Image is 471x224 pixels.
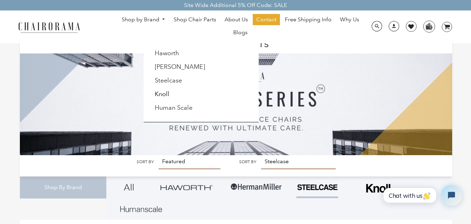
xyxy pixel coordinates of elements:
[170,14,220,25] a: Shop Chair Parts
[340,16,359,23] span: Why Us
[376,179,468,212] iframe: Tidio Chat
[155,90,169,98] a: Knoll
[174,16,216,23] span: Shop Chair Parts
[221,14,251,25] a: About Us
[155,77,182,84] a: Steelcase
[424,21,434,31] img: WhatsApp_Image_2024-07-12_at_16.23.01.webp
[155,63,205,71] a: [PERSON_NAME]
[155,104,192,111] a: Human Scale
[233,29,248,36] span: Blogs
[230,27,251,38] a: Blogs
[336,14,363,25] a: Why Us
[114,14,367,40] nav: DesktopNavigation
[14,21,84,33] img: chairorama
[155,49,179,57] a: Haworth
[118,14,169,25] a: Shop by Brand
[285,16,332,23] span: Free Shipping Info
[256,16,276,23] span: Contact
[281,14,335,25] a: Free Shipping Info
[225,16,248,23] span: About Us
[253,14,280,25] a: Contact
